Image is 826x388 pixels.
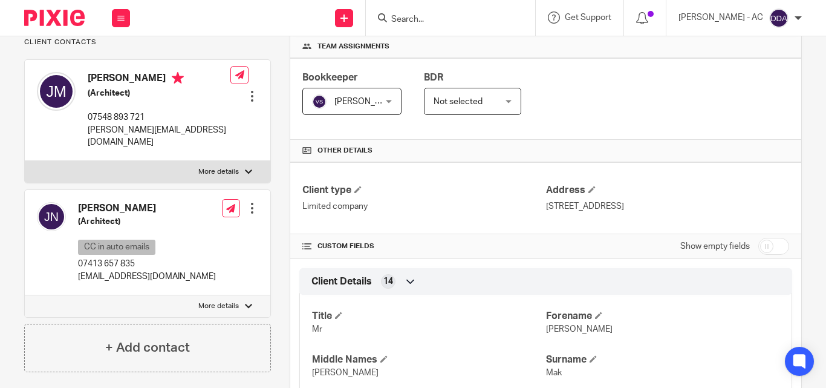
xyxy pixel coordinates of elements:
[37,202,66,231] img: svg%3E
[172,72,184,84] i: Primary
[88,87,230,99] h5: (Architect)
[546,325,613,334] span: [PERSON_NAME]
[88,124,230,149] p: [PERSON_NAME][EMAIL_ADDRESS][DOMAIN_NAME]
[24,38,271,47] p: Client contacts
[312,94,327,109] img: svg%3E
[680,240,750,252] label: Show empty fields
[546,353,779,366] h4: Surname
[334,97,401,106] span: [PERSON_NAME]
[78,271,216,283] p: [EMAIL_ADDRESS][DOMAIN_NAME]
[88,111,230,123] p: 07548 893 721
[317,42,389,51] span: Team assignments
[546,200,789,212] p: [STREET_ADDRESS]
[317,146,372,156] span: Other details
[312,310,545,323] h4: Title
[546,310,779,323] h4: Forename
[390,15,499,25] input: Search
[546,184,789,197] h4: Address
[302,73,358,82] span: Bookkeeper
[78,258,216,270] p: 07413 657 835
[383,275,393,288] span: 14
[302,242,545,251] h4: CUSTOM FIELDS
[302,200,545,212] p: Limited company
[546,369,562,377] span: Mak
[302,184,545,197] h4: Client type
[198,301,239,311] p: More details
[769,8,789,28] img: svg%3E
[37,72,76,111] img: svg%3E
[198,167,239,177] p: More details
[312,325,322,334] span: Mr
[565,13,611,22] span: Get Support
[678,12,763,24] p: [PERSON_NAME] - AC
[78,215,216,228] h5: (Architect)
[424,73,443,82] span: BDR
[88,72,230,87] h4: [PERSON_NAME]
[312,369,379,377] span: [PERSON_NAME]
[78,240,155,255] p: CC in auto emails
[24,10,85,26] img: Pixie
[312,353,545,366] h4: Middle Names
[105,338,190,357] h4: + Add contact
[311,275,372,288] span: Client Details
[78,202,216,215] h4: [PERSON_NAME]
[434,97,483,106] span: Not selected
